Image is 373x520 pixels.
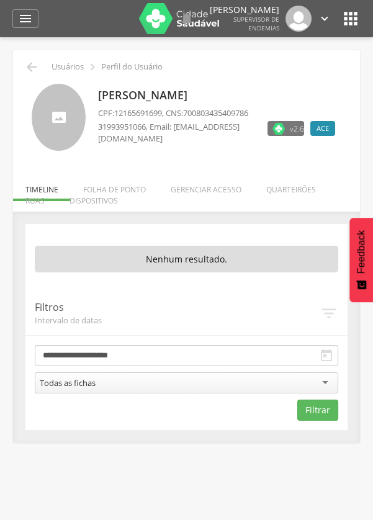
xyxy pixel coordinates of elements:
i:  [179,11,194,26]
li: Gerenciar acesso [158,172,254,201]
a:  [12,9,38,28]
p: Filtros [35,300,320,315]
span: Intervalo de datas [35,315,320,326]
li: Folha de ponto [71,172,158,201]
p: [PERSON_NAME] [98,87,341,104]
div: Todas as fichas [40,377,96,388]
li: Ruas [13,183,57,212]
button: Feedback - Mostrar pesquisa [349,218,373,302]
li: Dispositivos [57,183,130,212]
p: Perfil do Usuário [101,62,163,72]
span: v2.6.0 [290,122,310,135]
p: Usuários [52,62,84,72]
i:  [18,11,33,26]
i:  [341,9,361,29]
span: Supervisor de Endemias [233,15,279,32]
span: 31993951066 [98,121,146,132]
i:  [24,60,39,74]
span: 700803435409786 [183,107,248,119]
i:  [86,60,99,74]
a:  [318,6,331,32]
i:  [318,12,331,25]
i:  [319,348,334,363]
a:  [179,6,194,32]
p: [PERSON_NAME] [210,6,279,14]
p: CPF: , CNS: [98,107,341,119]
button: Filtrar [297,400,338,421]
p: Nenhum resultado. [35,246,338,273]
li: Quarteirões [254,172,328,201]
span: 12165691699 [114,107,162,119]
i:  [320,304,338,323]
span: Feedback [356,230,367,274]
p: , Email: [EMAIL_ADDRESS][DOMAIN_NAME] [98,121,258,144]
span: ACE [317,123,329,133]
